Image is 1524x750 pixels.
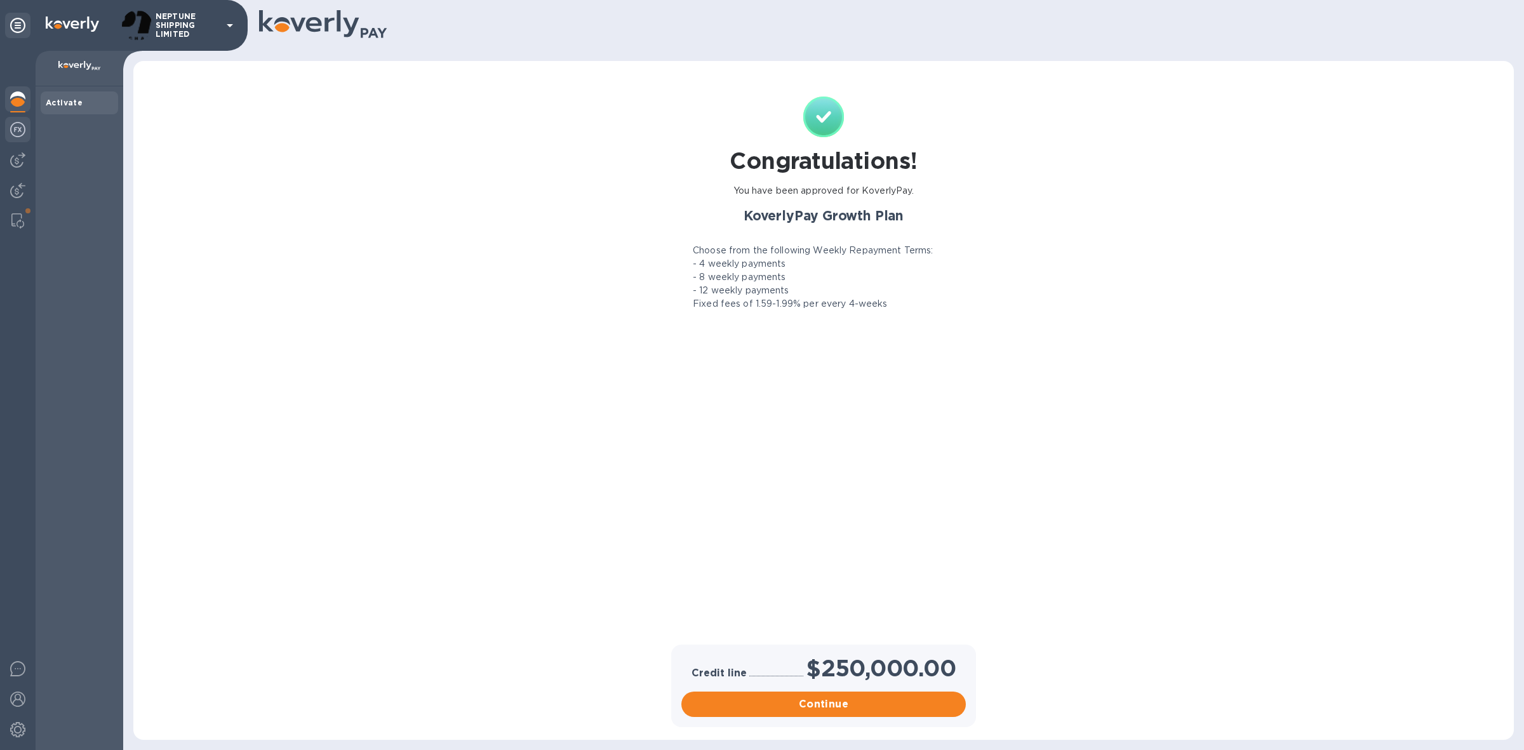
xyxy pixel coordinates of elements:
[693,271,786,284] p: - 8 weekly payments
[156,12,219,39] p: NEPTUNE SHIPPING LIMITED
[693,244,933,257] p: Choose from the following Weekly Repayment Terms:
[730,147,917,174] h1: Congratulations!
[5,13,30,38] div: Unpin categories
[806,655,956,681] h1: $250,000.00
[733,184,914,198] p: You have been approved for KoverlyPay.
[10,122,25,137] img: Foreign exchange
[693,297,888,311] p: Fixed fees of 1.59-1.99% per every 4-weeks
[693,284,789,297] p: - 12 weekly payments
[692,697,956,712] span: Continue
[46,98,83,107] b: Activate
[46,17,99,32] img: Logo
[681,692,966,717] button: Continue
[674,208,973,224] h2: KoverlyPay Growth Plan
[692,667,747,680] h3: Credit line
[693,257,786,271] p: - 4 weekly payments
